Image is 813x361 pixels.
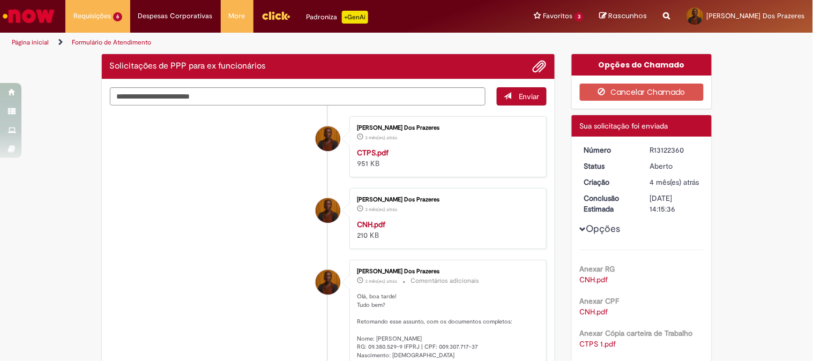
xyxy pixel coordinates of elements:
a: Página inicial [12,38,49,47]
time: 09/07/2025 13:42:29 [365,278,397,284]
img: click_logo_yellow_360x200.png [262,7,290,24]
ul: Trilhas de página [8,33,534,52]
a: CNH.pdf [357,220,385,229]
dt: Status [576,161,642,171]
span: Requisições [73,11,111,21]
div: [PERSON_NAME] Dos Prazeres [357,268,535,275]
span: 6 [113,12,122,21]
span: Enviar [519,92,540,101]
img: ServiceNow [1,5,56,27]
a: Download de CTPS 1.pdf [580,339,616,349]
span: 3 mês(es) atrás [365,134,397,141]
div: R13122360 [650,145,700,155]
div: 210 KB [357,219,535,240]
div: Padroniza [307,11,368,24]
dt: Criação [576,177,642,187]
a: Download de CNH.pdf [580,275,608,284]
div: Aberto [650,161,700,171]
button: Cancelar Chamado [580,84,704,101]
div: 03/06/2025 11:15:33 [650,177,700,187]
b: Anexar Cópia carteira de Trabalho [580,328,693,338]
dt: Conclusão Estimada [576,193,642,214]
h2: Solicitações de PPP para ex funcionários Histórico de tíquete [110,62,266,71]
span: 4 mês(es) atrás [650,177,699,187]
span: Rascunhos [609,11,647,21]
span: Favoritos [543,11,572,21]
div: Leticia Eugenio Da Silva Dos Prazeres [316,270,340,295]
div: [DATE] 14:15:36 [650,193,700,214]
small: Comentários adicionais [411,276,479,285]
dt: Número [576,145,642,155]
b: Anexar RG [580,264,615,274]
a: Formulário de Atendimento [72,38,151,47]
span: Sua solicitação foi enviada [580,121,668,131]
p: +GenAi [342,11,368,24]
b: Anexar CPF [580,296,620,306]
a: Rascunhos [600,11,647,21]
textarea: Digite sua mensagem aqui... [110,87,486,106]
time: 09/07/2025 13:42:37 [365,134,397,141]
span: [PERSON_NAME] Dos Prazeres [707,11,805,20]
time: 03/06/2025 11:15:33 [650,177,699,187]
span: 3 mês(es) atrás [365,278,397,284]
button: Adicionar anexos [533,59,547,73]
span: 3 [575,12,584,21]
div: Leticia Eugenio Da Silva Dos Prazeres [316,198,340,223]
div: Opções do Chamado [572,54,712,76]
div: 951 KB [357,147,535,169]
span: More [229,11,245,21]
div: [PERSON_NAME] Dos Prazeres [357,197,535,203]
span: 3 mês(es) atrás [365,206,397,213]
div: [PERSON_NAME] Dos Prazeres [357,125,535,131]
a: CTPS.pdf [357,148,389,157]
button: Enviar [497,87,547,106]
span: Despesas Corporativas [138,11,213,21]
div: Leticia Eugenio Da Silva Dos Prazeres [316,126,340,151]
a: Download de CNH.pdf [580,307,608,317]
